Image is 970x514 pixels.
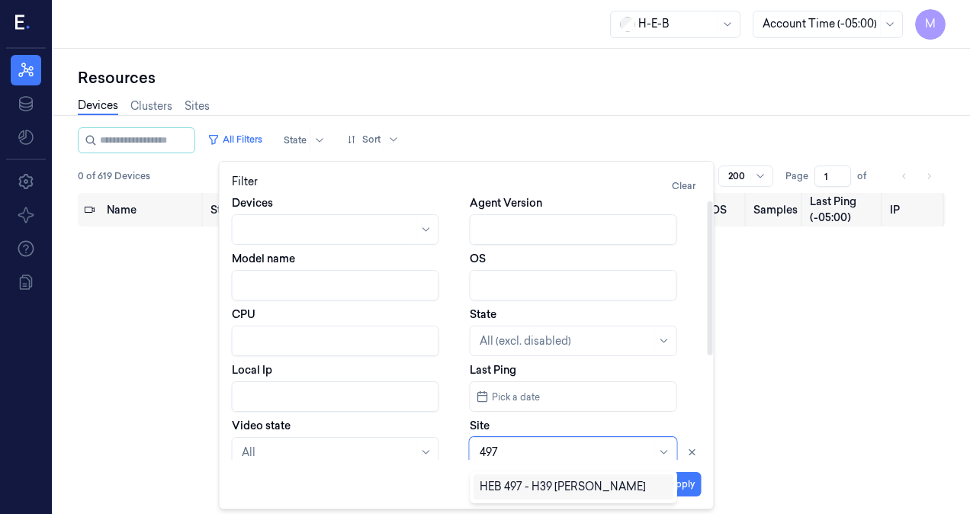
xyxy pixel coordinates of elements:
[489,390,540,404] span: Pick a date
[663,472,702,496] button: Apply
[78,169,150,183] span: 0 of 619 Devices
[232,174,702,198] div: Filter
[185,98,210,114] a: Sites
[78,98,118,115] a: Devices
[785,169,808,183] span: Page
[232,251,295,266] label: Model name
[78,67,946,88] div: Resources
[78,226,946,300] td: No results.
[666,174,702,198] button: Clear
[204,193,258,226] th: State
[470,418,490,433] label: Site
[470,307,496,322] label: State
[470,251,486,266] label: OS
[747,193,804,226] th: Samples
[101,193,204,226] th: Name
[232,307,255,322] label: CPU
[915,9,946,40] button: M
[894,165,939,187] nav: pagination
[884,193,946,226] th: IP
[470,381,677,412] button: Pick a date
[232,418,291,433] label: Video state
[857,169,882,183] span: of
[130,98,172,114] a: Clusters
[470,362,516,377] label: Last Ping
[232,362,272,377] label: Local Ip
[201,127,268,152] button: All Filters
[705,193,747,226] th: OS
[804,193,884,226] th: Last Ping (-05:00)
[470,195,542,210] label: Agent Version
[232,195,273,210] label: Devices
[480,479,646,495] div: HEB 497 - H39 [PERSON_NAME]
